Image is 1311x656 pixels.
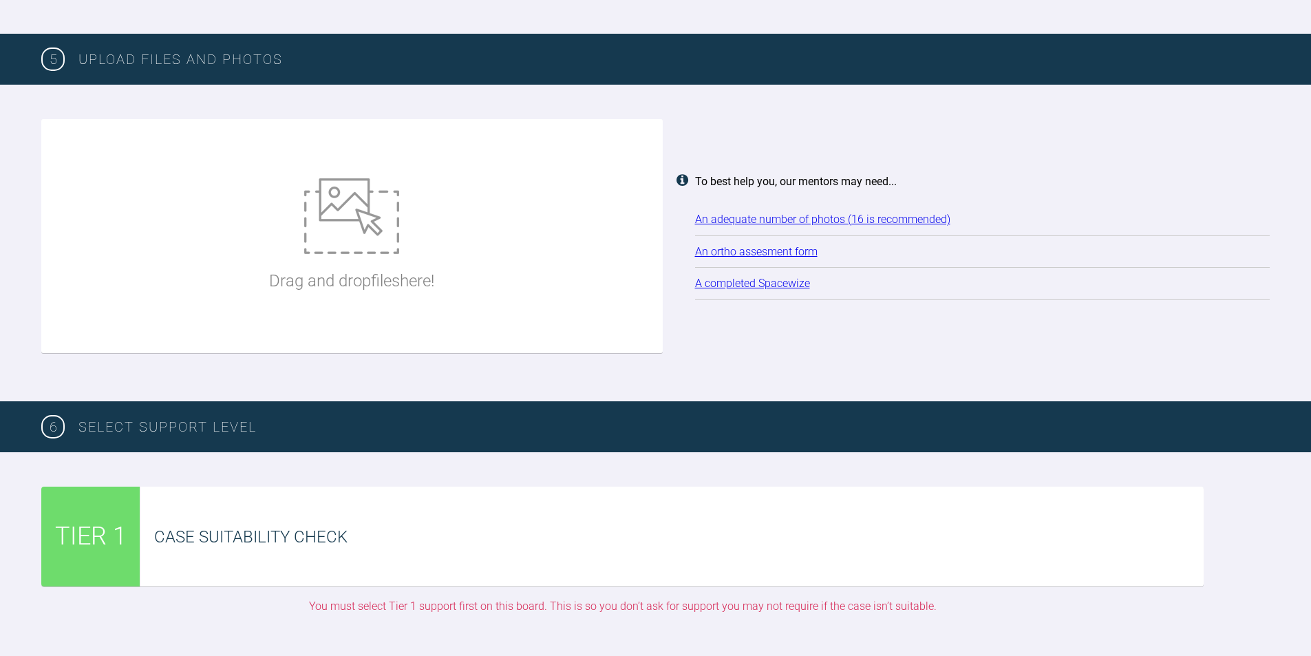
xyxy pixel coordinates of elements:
div: Case Suitability Check [154,524,1204,550]
h3: SELECT SUPPORT LEVEL [78,416,1270,438]
span: TIER 1 [55,517,127,557]
div: You must select Tier 1 support first on this board. This is so you don’t ask for support you may ... [41,597,1204,615]
p: Drag and drop files here! [269,268,434,294]
a: An ortho assesment form [695,245,818,258]
strong: To best help you, our mentors may need... [695,175,897,188]
h3: Upload Files and Photos [78,48,1270,70]
a: An adequate number of photos (16 is recommended) [695,213,950,226]
a: A completed Spacewize [695,277,810,290]
span: 6 [41,415,65,438]
span: 5 [41,47,65,71]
